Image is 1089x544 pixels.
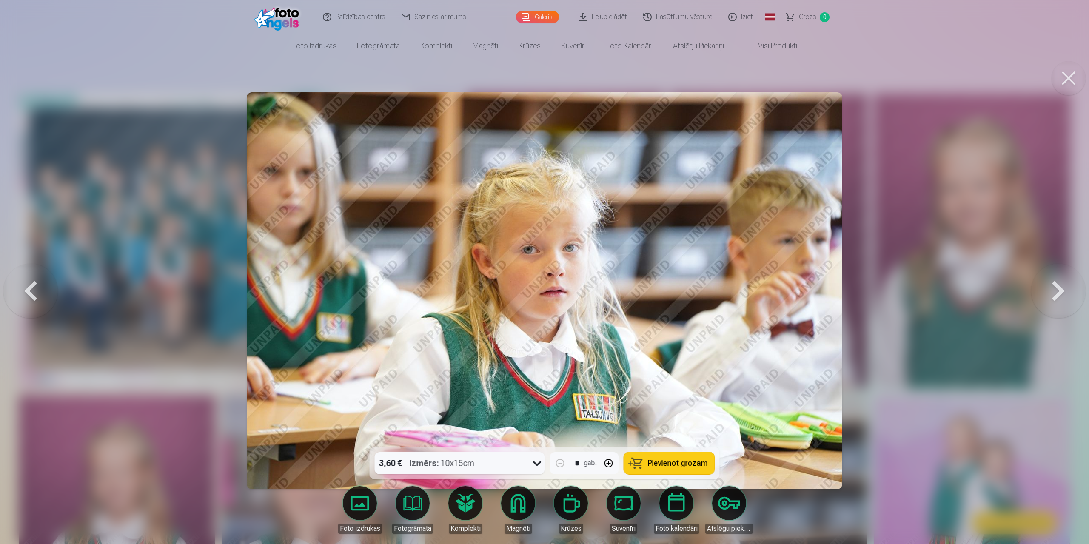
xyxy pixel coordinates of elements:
a: Komplekti [442,486,489,534]
a: Suvenīri [600,486,647,534]
a: Foto kalendāri [596,34,663,58]
strong: Izmērs : [410,457,439,469]
a: Galerija [516,11,559,23]
div: Foto kalendāri [654,524,699,534]
a: Magnēti [462,34,508,58]
img: /fa1 [254,3,303,31]
button: Pievienot grozam [624,452,715,474]
div: 3,60 € [375,452,406,474]
a: Visi produkti [734,34,807,58]
div: Atslēgu piekariņi [705,524,753,534]
span: Pievienot grozam [648,459,708,467]
div: 10x15cm [410,452,475,474]
a: Foto kalendāri [653,486,700,534]
div: Fotogrāmata [392,524,433,534]
div: Komplekti [449,524,482,534]
a: Atslēgu piekariņi [663,34,734,58]
a: Magnēti [494,486,542,534]
span: 0 [820,12,830,22]
a: Krūzes [508,34,551,58]
a: Fotogrāmata [347,34,410,58]
a: Atslēgu piekariņi [705,486,753,534]
a: Fotogrāmata [389,486,436,534]
div: Magnēti [505,524,532,534]
a: Foto izdrukas [336,486,384,534]
div: Krūzes [559,524,583,534]
a: Suvenīri [551,34,596,58]
a: Foto izdrukas [282,34,347,58]
a: Krūzes [547,486,595,534]
div: Suvenīri [610,524,637,534]
a: Komplekti [410,34,462,58]
div: Foto izdrukas [338,524,382,534]
div: gab. [584,458,597,468]
span: Grozs [799,12,816,22]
